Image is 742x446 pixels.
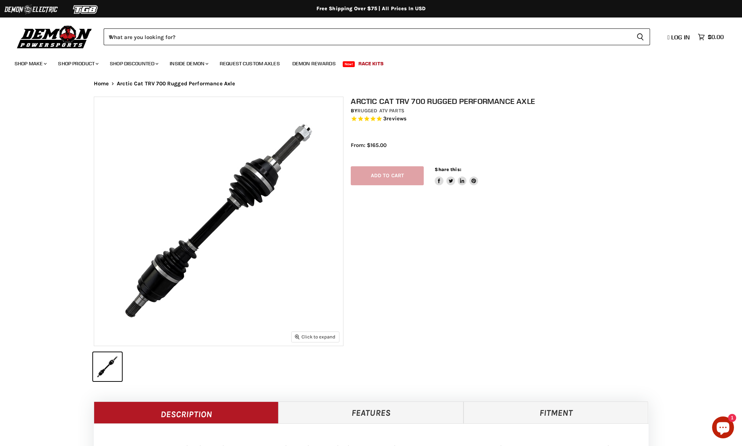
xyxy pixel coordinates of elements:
span: $0.00 [708,34,724,40]
nav: Breadcrumbs [79,81,663,87]
a: Inside Demon [164,56,213,71]
img: Demon Powersports [15,24,95,50]
button: IMAGE thumbnail [93,352,122,381]
h1: Arctic Cat TRV 700 Rugged Performance Axle [351,97,656,106]
a: Description [94,402,279,423]
inbox-online-store-chat: Shopify online store chat [710,416,736,440]
aside: Share this: [435,166,478,186]
a: Fitment [464,402,649,423]
a: Features [278,402,464,423]
span: Log in [671,34,690,41]
img: IMAGE [94,97,343,346]
a: Log in [664,34,694,40]
a: Shop Product [53,56,103,71]
a: Rugged ATV Parts [357,108,404,114]
a: Request Custom Axles [214,56,285,71]
span: Click to expand [295,334,335,340]
span: New! [343,61,355,67]
button: Search [631,28,650,45]
a: Home [94,81,109,87]
button: Click to expand [292,332,339,342]
img: Demon Electric Logo 2 [4,3,58,16]
img: TGB Logo 2 [58,3,113,16]
a: Shop Discounted [104,56,163,71]
span: Rated 5.0 out of 5 stars 3 reviews [351,115,656,123]
a: Race Kits [353,56,389,71]
ul: Main menu [9,53,722,71]
div: Free Shipping Over $75 | All Prices In USD [79,5,663,12]
span: 3 reviews [383,115,407,122]
span: From: $165.00 [351,142,387,148]
span: Share this: [435,167,461,172]
a: Shop Make [9,56,51,71]
form: Product [104,28,650,45]
a: $0.00 [694,32,727,42]
span: reviews [387,115,407,122]
input: When autocomplete results are available use up and down arrows to review and enter to select [104,28,631,45]
span: Arctic Cat TRV 700 Rugged Performance Axle [117,81,235,87]
div: by [351,107,656,115]
a: Demon Rewards [287,56,341,71]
